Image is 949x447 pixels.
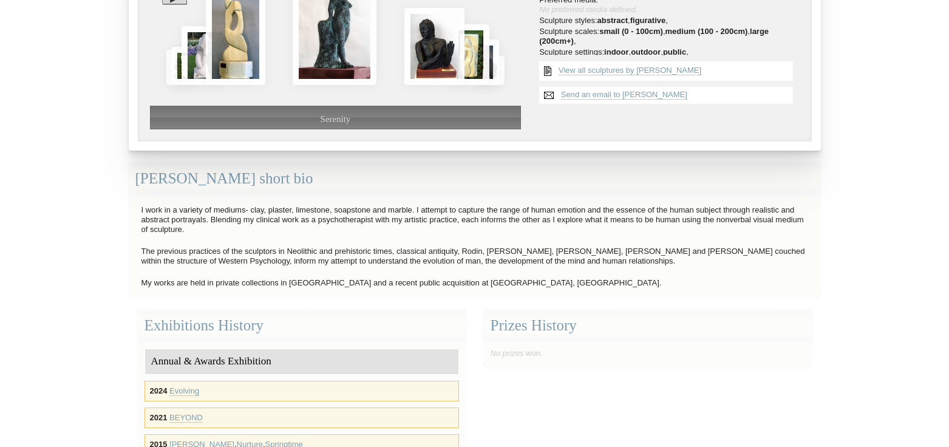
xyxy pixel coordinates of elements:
p: The previous practices of the sculptors in Neolithic and prehistoric times, classical antiquity, ... [135,244,814,269]
div: [PERSON_NAME] short bio [129,163,821,195]
div: Prizes History [484,310,812,342]
div: Annual & Awards Exhibition [145,349,458,374]
a: View all sculptures by [PERSON_NAME] [559,66,701,75]
a: BEYOND [169,413,203,423]
strong: indoor [604,47,628,56]
span: Serenity [320,114,350,124]
img: To Dream [166,50,190,85]
div: No preferred media defined. [539,5,799,15]
li: Sculpture styles: , , [539,16,799,26]
p: My works are held in private collections in [GEOGRAPHIC_DATA] and a recent public acquisition at ... [135,275,814,291]
strong: abstract [597,16,628,25]
li: Sculpture scales: , , , [539,27,799,46]
a: Evolving [169,386,199,396]
strong: public [663,47,686,56]
div: Exhibitions History [138,310,466,342]
strong: medium (100 - 200cm) [665,27,748,36]
strong: large (200cm+) [539,27,769,46]
img: View all {sculptor_name} sculptures list [539,61,556,81]
strong: figurative [630,16,666,25]
img: The String of Life [182,26,222,85]
strong: small (0 - 100cm) [599,27,663,36]
span: No prizes won. [491,349,543,358]
strong: outdoor [631,47,661,56]
li: Sculpture settings: , , , [539,47,799,57]
a: Send an email to [PERSON_NAME] [561,90,687,100]
img: Send an email to Tania Stavovy [539,87,559,104]
img: Love Spurned [404,8,464,84]
strong: 2024 [150,386,168,395]
p: I work in a variety of mediums- clay, plaster, limestone, soapstone and marble. I attempt to capt... [135,202,814,237]
strong: 2021 [150,413,168,422]
img: Here [449,24,489,85]
img: There [171,47,201,85]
